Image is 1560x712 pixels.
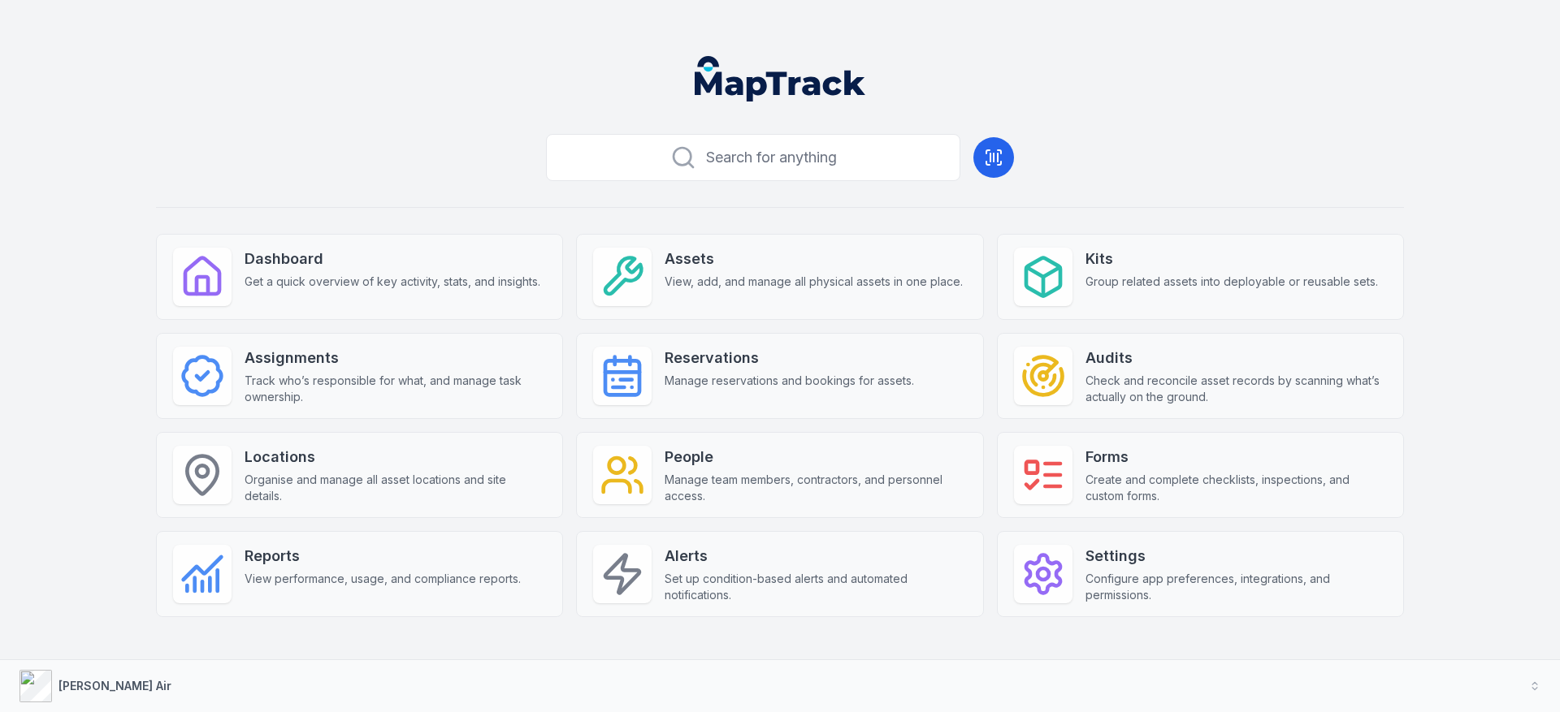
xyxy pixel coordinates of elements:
a: PeopleManage team members, contractors, and personnel access. [576,432,983,518]
strong: [PERSON_NAME] Air [58,679,171,693]
a: ReservationsManage reservations and bookings for assets. [576,333,983,419]
span: Get a quick overview of key activity, stats, and insights. [245,274,540,290]
a: AssetsView, add, and manage all physical assets in one place. [576,234,983,320]
strong: Dashboard [245,248,540,270]
strong: Reports [245,545,521,567]
a: AlertsSet up condition-based alerts and automated notifications. [576,531,983,617]
span: Manage reservations and bookings for assets. [665,373,914,389]
strong: Settings [1085,545,1387,567]
a: SettingsConfigure app preferences, integrations, and permissions. [997,531,1404,617]
a: FormsCreate and complete checklists, inspections, and custom forms. [997,432,1404,518]
a: AssignmentsTrack who’s responsible for what, and manage task ownership. [156,333,563,419]
strong: Forms [1085,446,1387,468]
span: Manage team members, contractors, and personnel access. [665,472,966,504]
button: Search for anything [546,134,960,181]
span: Search for anything [706,146,837,169]
strong: Locations [245,446,546,468]
strong: Alerts [665,545,966,567]
span: Create and complete checklists, inspections, and custom forms. [1085,472,1387,504]
a: LocationsOrganise and manage all asset locations and site details. [156,432,563,518]
span: Set up condition-based alerts and automated notifications. [665,571,966,603]
nav: Global [669,56,891,101]
a: KitsGroup related assets into deployable or reusable sets. [997,234,1404,320]
span: Check and reconcile asset records by scanning what’s actually on the ground. [1085,373,1387,405]
span: View, add, and manage all physical assets in one place. [665,274,963,290]
a: ReportsView performance, usage, and compliance reports. [156,531,563,617]
span: Group related assets into deployable or reusable sets. [1085,274,1378,290]
strong: Assets [665,248,963,270]
span: View performance, usage, and compliance reports. [245,571,521,587]
span: Organise and manage all asset locations and site details. [245,472,546,504]
a: AuditsCheck and reconcile asset records by scanning what’s actually on the ground. [997,333,1404,419]
a: DashboardGet a quick overview of key activity, stats, and insights. [156,234,563,320]
strong: Audits [1085,347,1387,369]
strong: Assignments [245,347,546,369]
strong: Reservations [665,347,914,369]
span: Track who’s responsible for what, and manage task ownership. [245,373,546,405]
span: Configure app preferences, integrations, and permissions. [1085,571,1387,603]
strong: People [665,446,966,468]
strong: Kits [1085,248,1378,270]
